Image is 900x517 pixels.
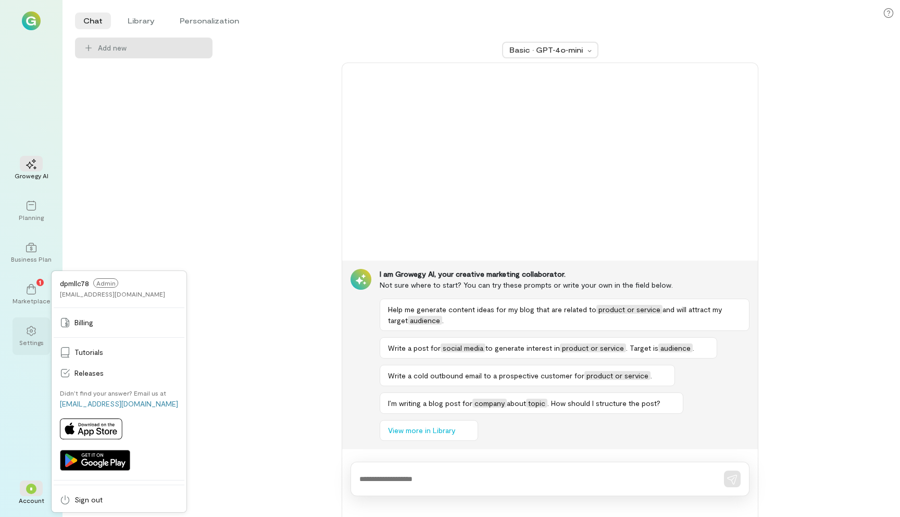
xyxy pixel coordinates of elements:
span: . [693,343,694,352]
span: Billing [74,317,93,328]
span: company [472,399,507,408]
span: social media [441,343,485,352]
span: View more in Library [388,425,455,436]
span: Write a post for [388,343,441,352]
div: Settings [19,338,44,347]
div: *Account [12,475,50,513]
a: Releases [54,363,184,384]
a: Billing [54,312,184,333]
button: I’m writing a blog post forcompanyabouttopic. How should I structure the post? [380,392,683,414]
div: Business Plan [11,255,52,263]
img: Get it on Google Play [60,450,130,471]
li: Chat [75,13,111,29]
div: I am Growegy AI, your creative marketing collaborator. [380,269,749,279]
span: I’m writing a blog post for [388,399,472,408]
div: Not sure where to start? You can try these prompts or write your own in the field below. [380,279,749,290]
img: Download on App Store [60,418,122,439]
a: Planning [12,192,50,230]
li: Personalization [171,13,247,29]
span: Admin [93,278,118,288]
span: Sign out [74,495,103,505]
button: Help me generate content ideas for my blog that are related toproduct or serviceand will attract ... [380,299,749,331]
a: Growegy AI [12,151,50,188]
a: Settings [12,317,50,355]
a: Sign out [54,489,184,510]
span: 1 [39,277,41,287]
span: . [442,316,444,325]
span: product or service [584,371,651,380]
div: [EMAIL_ADDRESS][DOMAIN_NAME] [60,290,165,298]
span: dpmllc78 [60,279,89,288]
button: Write a post forsocial mediato generate interest inproduct or service. Target isaudience. [380,337,717,359]
a: [EMAIL_ADDRESS][DOMAIN_NAME] [60,399,178,408]
div: Account [19,496,44,504]
span: product or service [560,343,626,352]
span: about [507,399,526,408]
span: topic [526,399,547,408]
li: Library [119,13,163,29]
div: Planning [19,213,44,221]
span: audience [658,343,693,352]
button: Write a cold outbound email to a prospective customer forproduct or service. [380,365,675,386]
a: Marketplace [12,276,50,313]
button: View more in Library [380,420,478,441]
span: Add new [98,43,127,53]
a: Tutorials [54,342,184,363]
span: to generate interest in [485,343,560,352]
span: audience [408,316,442,325]
span: . Target is [626,343,658,352]
span: Releases [74,368,104,378]
div: Basic · GPT‑4o‑mini [509,45,584,55]
span: product or service [596,305,662,314]
div: Growegy AI [15,171,48,180]
span: . [651,371,652,380]
span: . How should I structure the post? [547,399,660,408]
div: Didn’t find your answer? Email us at [60,389,166,397]
span: Write a cold outbound email to a prospective customer for [388,371,584,380]
div: Marketplace [12,297,51,305]
a: Business Plan [12,234,50,272]
span: Tutorials [74,347,103,358]
span: Help me generate content ideas for my blog that are related to [388,305,596,314]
